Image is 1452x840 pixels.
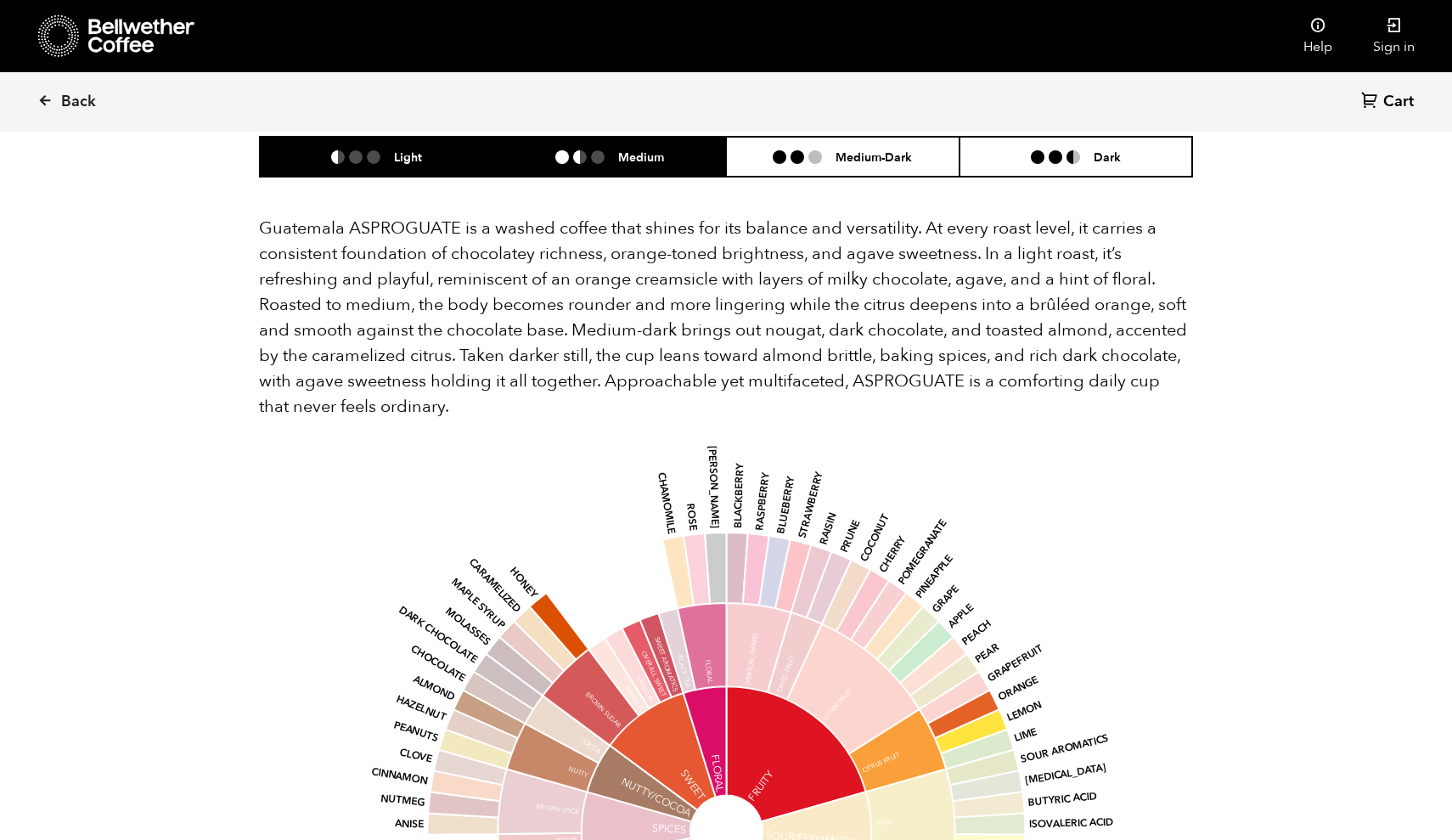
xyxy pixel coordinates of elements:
p: Guatemala ASPROGUATE is a washed coffee that shines for its balance and versatility. At every roa... [259,216,1193,420]
span: Cart [1383,92,1414,112]
span: Back [61,92,96,112]
h6: Dark [1094,149,1121,164]
h6: Medium-Dark [836,149,912,164]
h6: Medium [618,149,664,164]
a: Cart [1361,91,1418,114]
h6: Light [394,149,422,164]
